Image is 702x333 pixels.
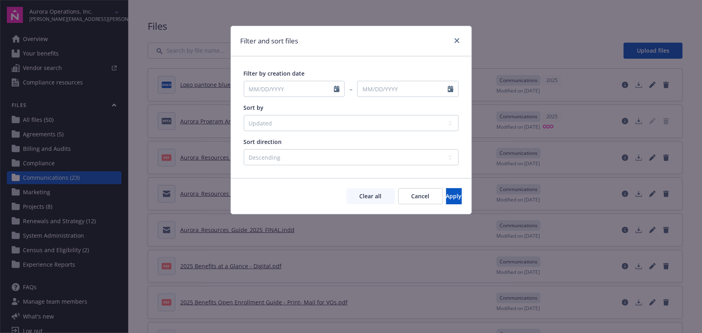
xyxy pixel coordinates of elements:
[446,188,462,204] button: Apply
[346,188,395,204] button: Clear all
[334,86,340,92] svg: Calendar
[452,36,462,45] a: close
[244,138,282,146] span: Sort direction
[358,81,448,97] input: MM/DD/YYYY
[360,192,382,200] span: Clear all
[448,86,453,92] svg: Calendar
[241,36,299,46] h1: Filter and sort files
[446,192,462,200] span: Apply
[244,104,264,111] span: Sort by
[244,81,334,97] input: MM/DD/YYYY
[244,70,305,77] span: Filter by creation date
[350,85,352,93] span: –
[398,188,443,204] button: Cancel
[412,192,430,200] span: Cancel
